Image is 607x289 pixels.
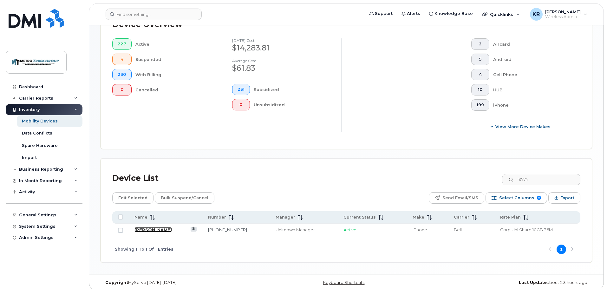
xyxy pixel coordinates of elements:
[478,8,524,21] div: Quicklinks
[397,7,425,20] a: Alerts
[471,38,489,50] button: 2
[471,69,489,80] button: 4
[434,10,473,17] span: Knowledge Base
[519,280,547,285] strong: Last Update
[545,9,581,14] span: [PERSON_NAME]
[276,214,295,220] span: Manager
[493,54,571,65] div: Android
[135,84,212,95] div: Cancelled
[343,214,376,220] span: Current Status
[191,227,197,232] a: View Last Bill
[500,227,553,232] span: Corp Unl Share 10GB 36M
[454,214,469,220] span: Carrier
[254,99,331,110] div: Unsubsidized
[477,57,484,62] span: 5
[428,280,592,285] div: about 23 hours ago
[112,54,132,65] button: 4
[493,38,571,50] div: Aircard
[490,12,513,17] span: Quicklinks
[276,227,332,233] div: Unknown Manager
[232,84,250,95] button: 231
[413,214,424,220] span: Make
[493,99,571,111] div: iPhone
[112,69,132,80] button: 230
[500,214,521,220] span: Rate Plan
[106,9,202,20] input: Find something...
[134,227,172,232] a: [PERSON_NAME]
[471,84,489,95] button: 10
[118,42,126,47] span: 227
[118,72,126,77] span: 230
[135,69,212,80] div: With Billing
[442,193,478,203] span: Send Email/SMS
[208,227,247,232] a: [PHONE_NUMBER]
[238,102,245,107] span: 0
[413,227,427,232] span: iPhone
[112,170,159,187] div: Device List
[493,84,571,95] div: HUB
[548,192,580,204] button: Export
[477,72,484,77] span: 4
[471,121,570,132] button: View More Device Makes
[232,99,250,110] button: 0
[477,42,484,47] span: 2
[208,214,226,220] span: Number
[545,14,581,19] span: Wireless Admin
[112,84,132,95] button: 0
[105,280,128,285] strong: Copyright
[560,193,574,203] span: Export
[365,7,397,20] a: Support
[425,7,477,20] a: Knowledge Base
[454,227,462,232] span: Bell
[471,54,489,65] button: 5
[232,43,331,53] div: $14,283.81
[499,193,534,203] span: Select Columns
[135,38,212,50] div: Active
[101,280,264,285] div: MyServe [DATE]–[DATE]
[115,245,173,254] span: Showing 1 To 1 Of 1 Entries
[407,10,420,17] span: Alerts
[477,87,484,92] span: 10
[477,102,484,108] span: 199
[232,38,331,43] h4: [DATE] cost
[161,193,208,203] span: Bulk Suspend/Cancel
[135,54,212,65] div: Suspended
[471,99,489,111] button: 199
[232,59,331,63] h4: Average cost
[254,84,331,95] div: Subsidized
[343,227,356,232] span: Active
[118,87,126,92] span: 0
[118,193,147,203] span: Edit Selected
[112,38,132,50] button: 227
[525,8,592,21] div: Ken Richardson
[429,192,484,204] button: Send Email/SMS
[232,63,331,74] div: $61.83
[537,196,541,200] span: 9
[112,192,153,204] button: Edit Selected
[486,192,547,204] button: Select Columns 9
[532,10,540,18] span: KR
[375,10,393,17] span: Support
[134,214,147,220] span: Name
[238,87,245,92] span: 231
[557,245,566,254] button: Page 1
[493,69,571,80] div: Cell Phone
[495,124,551,130] span: View More Device Makes
[502,174,580,185] input: Search Device List ...
[155,192,214,204] button: Bulk Suspend/Cancel
[118,57,126,62] span: 4
[323,280,364,285] a: Keyboard Shortcuts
